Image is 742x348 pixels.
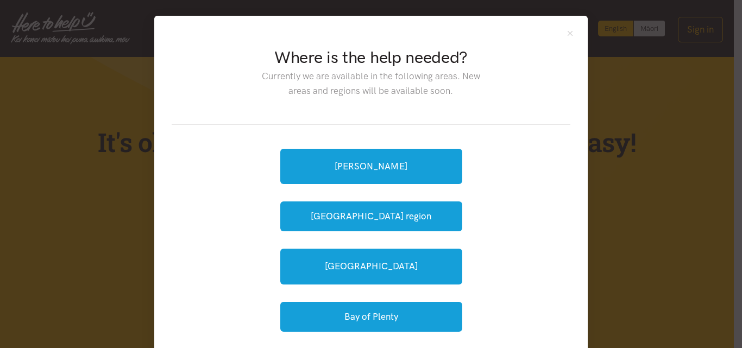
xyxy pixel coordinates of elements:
button: Bay of Plenty [280,302,462,332]
h2: Where is the help needed? [253,46,488,69]
a: [GEOGRAPHIC_DATA] [280,249,462,284]
button: [GEOGRAPHIC_DATA] region [280,201,462,231]
button: Close [565,29,575,38]
a: [PERSON_NAME] [280,149,462,184]
p: Currently we are available in the following areas. New areas and regions will be available soon. [253,69,488,98]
